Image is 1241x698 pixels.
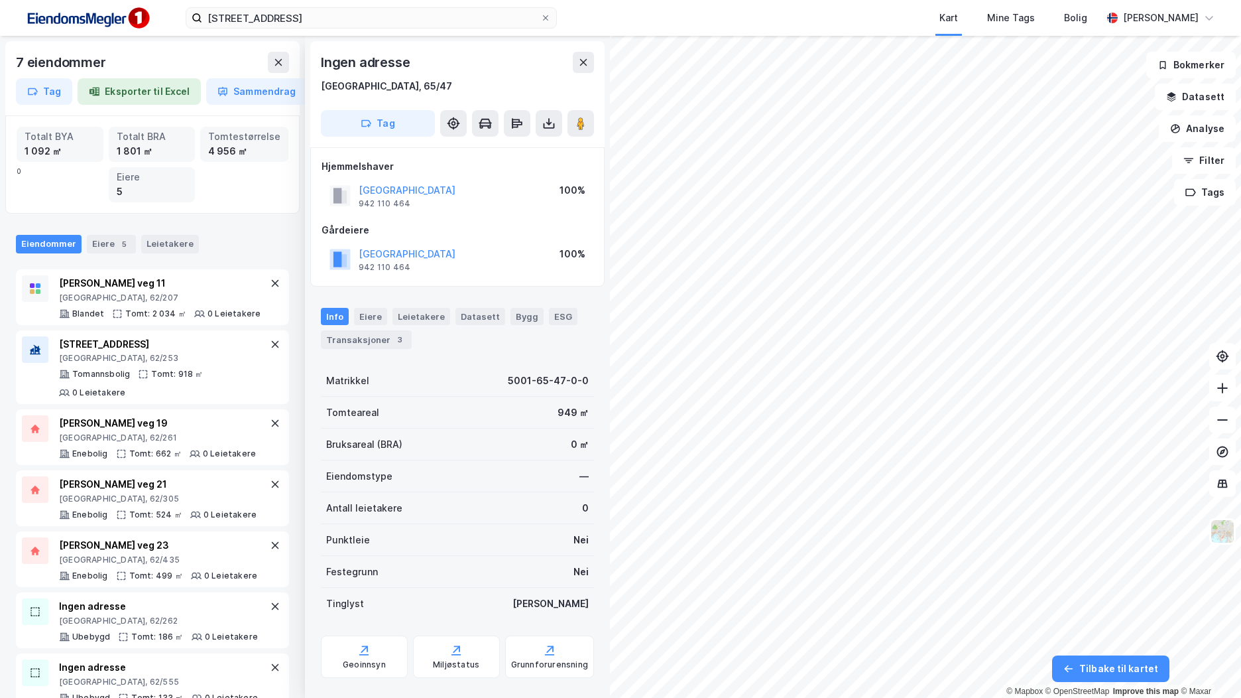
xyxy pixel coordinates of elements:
[321,78,452,94] div: [GEOGRAPHIC_DATA], 65/47
[59,660,258,675] div: Ingen adresse
[1123,10,1199,26] div: [PERSON_NAME]
[512,596,589,612] div: [PERSON_NAME]
[1175,634,1241,698] iframe: Chat Widget
[1006,687,1043,696] a: Mapbox
[59,537,257,553] div: [PERSON_NAME] veg 23
[322,222,593,238] div: Gårdeiere
[21,3,154,33] img: F4PB6Px+NJ5v8B7XTbfpPpyloAAAAASUVORK5CYII=
[1045,687,1110,696] a: OpenStreetMap
[571,437,589,453] div: 0 ㎡
[59,336,267,352] div: [STREET_ADDRESS]
[392,308,450,325] div: Leietakere
[59,598,258,614] div: Ingen adresse
[141,235,199,253] div: Leietakere
[129,510,182,520] div: Tomt: 524 ㎡
[321,330,412,349] div: Transaksjoner
[59,353,267,364] div: [GEOGRAPHIC_DATA], 62/253
[359,262,410,273] div: 942 110 464
[72,369,130,380] div: Tomannsbolig
[560,246,585,262] div: 100%
[1113,687,1179,696] a: Improve this map
[125,309,186,319] div: Tomt: 2 034 ㎡
[72,571,108,581] div: Enebolig
[59,415,256,431] div: [PERSON_NAME] veg 19
[117,144,188,159] div: 1 801 ㎡
[131,632,183,642] div: Tomt: 186 ㎡
[322,159,593,174] div: Hjemmelshaver
[208,129,280,144] div: Tomtestørrelse
[321,52,412,73] div: Ingen adresse
[117,129,188,144] div: Totalt BRA
[72,387,125,398] div: 0 Leietakere
[207,309,261,319] div: 0 Leietakere
[16,235,82,253] div: Eiendommer
[72,309,104,319] div: Blandet
[321,110,435,137] button: Tag
[326,596,364,612] div: Tinglyst
[321,308,349,325] div: Info
[326,437,402,453] div: Bruksareal (BRA)
[117,184,188,199] div: 5
[573,564,589,580] div: Nei
[1210,519,1235,544] img: Z
[579,468,589,484] div: —
[206,78,307,105] button: Sammendrag
[72,510,108,520] div: Enebolig
[203,449,256,459] div: 0 Leietakere
[117,170,188,184] div: Eiere
[1155,84,1236,110] button: Datasett
[1175,634,1241,698] div: Kontrollprogram for chat
[549,308,577,325] div: ESG
[354,308,387,325] div: Eiere
[1174,179,1236,206] button: Tags
[72,449,108,459] div: Enebolig
[59,616,258,626] div: [GEOGRAPHIC_DATA], 62/262
[343,660,386,670] div: Geoinnsyn
[59,494,257,504] div: [GEOGRAPHIC_DATA], 62/305
[326,468,392,484] div: Eiendomstype
[326,500,402,516] div: Antall leietakere
[1064,10,1087,26] div: Bolig
[987,10,1035,26] div: Mine Tags
[129,449,182,459] div: Tomt: 662 ㎡
[359,198,410,209] div: 942 110 464
[59,677,258,687] div: [GEOGRAPHIC_DATA], 62/555
[582,500,589,516] div: 0
[204,510,257,520] div: 0 Leietakere
[1052,656,1169,682] button: Tilbake til kartet
[560,182,585,198] div: 100%
[326,405,379,421] div: Tomteareal
[1146,52,1236,78] button: Bokmerker
[151,369,203,380] div: Tomt: 918 ㎡
[208,144,280,159] div: 4 956 ㎡
[25,129,95,144] div: Totalt BYA
[59,476,257,492] div: [PERSON_NAME] veg 21
[205,632,258,642] div: 0 Leietakere
[326,564,378,580] div: Festegrunn
[16,78,72,105] button: Tag
[326,373,369,389] div: Matrikkel
[59,555,257,565] div: [GEOGRAPHIC_DATA], 62/435
[393,333,406,346] div: 3
[573,532,589,548] div: Nei
[558,405,589,421] div: 949 ㎡
[511,660,588,670] div: Grunnforurensning
[59,275,261,291] div: [PERSON_NAME] veg 11
[1172,147,1236,174] button: Filter
[117,238,131,251] div: 5
[72,632,110,642] div: Ubebygd
[1159,115,1236,142] button: Analyse
[455,308,505,325] div: Datasett
[508,373,589,389] div: 5001-65-47-0-0
[202,8,540,28] input: Søk på adresse, matrikkel, gårdeiere, leietakere eller personer
[59,293,261,303] div: [GEOGRAPHIC_DATA], 62/207
[939,10,958,26] div: Kart
[87,235,136,253] div: Eiere
[433,660,479,670] div: Miljøstatus
[16,52,109,73] div: 7 eiendommer
[510,308,544,325] div: Bygg
[17,127,288,202] div: 0
[59,433,256,443] div: [GEOGRAPHIC_DATA], 62/261
[78,78,201,105] button: Eksporter til Excel
[204,571,257,581] div: 0 Leietakere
